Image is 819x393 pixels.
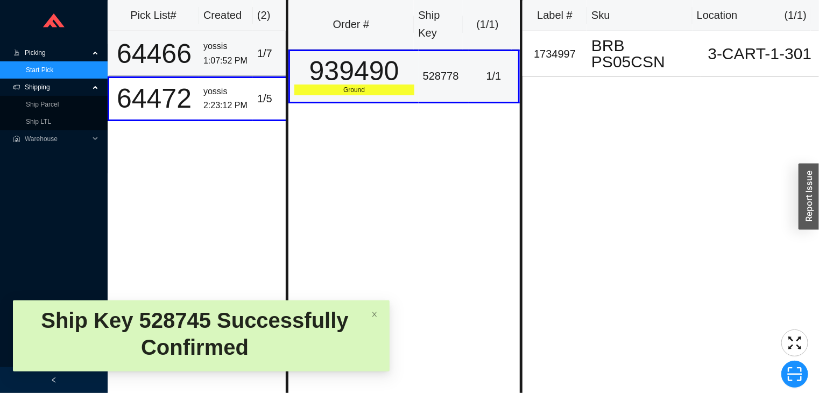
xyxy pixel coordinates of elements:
[114,40,195,67] div: 64466
[26,66,53,74] a: Start Pick
[705,46,815,62] div: 3-CART-1-301
[785,6,807,24] div: ( 1 / 1 )
[25,44,89,61] span: Picking
[781,361,808,388] button: scan
[371,311,378,318] span: close
[203,39,249,54] div: yossis
[591,38,696,70] div: BRB PS05CSN
[294,58,414,85] div: 939490
[26,118,51,125] a: Ship LTL
[22,307,368,361] div: Ship Key 528745 Successfully Confirmed
[474,67,514,85] div: 1 / 1
[257,45,290,62] div: 1 / 7
[203,85,249,99] div: yossis
[467,16,507,33] div: ( 1 / 1 )
[25,79,89,96] span: Shipping
[781,329,808,356] button: fullscreen
[26,101,59,108] a: Ship Parcel
[114,85,195,112] div: 64472
[423,67,465,85] div: 528778
[257,6,292,24] div: ( 2 )
[25,130,89,148] span: Warehouse
[203,54,249,68] div: 1:07:52 PM
[782,335,808,351] span: fullscreen
[257,90,290,108] div: 1 / 5
[782,366,808,382] span: scan
[527,45,583,63] div: 1734997
[203,99,249,113] div: 2:23:12 PM
[697,6,738,24] div: Location
[294,85,414,95] div: Ground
